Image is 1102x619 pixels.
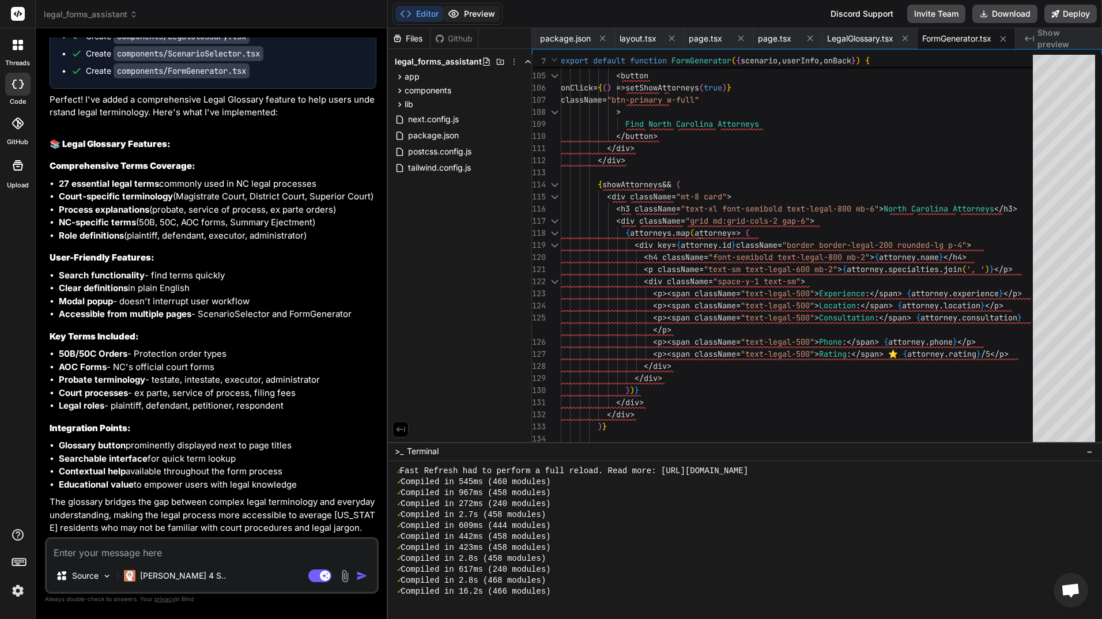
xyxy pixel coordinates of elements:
span: FormGenerator [671,55,731,66]
span: < [653,349,658,359]
span: > [999,300,1003,311]
span: "text-legal-500" [741,300,814,311]
span: :</span [856,300,888,311]
span: attorneys [630,228,671,238]
code: components/ScenarioSelector.tsx [114,46,263,61]
span: function [630,55,667,66]
span: attorney [879,252,916,262]
li: - ScenarioSelector and FormGenerator [59,308,376,321]
span: components [405,85,451,96]
strong: NC-specific terms [59,217,136,228]
li: (Magistrate Court, District Court, Superior Court) [59,190,376,203]
div: 122 [532,275,546,288]
span: p><span className [658,337,736,347]
span: p><span className [658,300,736,311]
label: Upload [7,180,29,190]
strong: User-Friendly Features: [50,252,154,263]
span: } [939,252,944,262]
button: − [1084,442,1095,461]
span: "space-y-1 text-sm" [713,276,801,286]
span: } [851,55,856,66]
span: "text-sm text-legal-600 mb-2" [704,264,837,274]
span: id [722,240,731,250]
span: onBack [824,55,851,66]
span: 7 [532,55,546,67]
span: > [837,264,842,274]
span: } [990,264,994,274]
span: > [814,312,819,323]
span: , [778,55,782,66]
span: Find [625,119,644,129]
span: > [897,288,902,299]
span: . [939,300,944,311]
button: Editor [395,6,443,22]
span: attorney [920,312,957,323]
strong: Key Terms Included: [50,331,139,342]
span: </ [957,337,967,347]
span: h3 [1003,203,1013,214]
div: Files [388,33,430,44]
span: ) [985,264,990,274]
span: postcss.config.js [407,145,473,158]
span: ) [607,82,612,93]
div: Click to collapse the range. [547,70,562,82]
code: components/FormGenerator.tsx [114,63,250,78]
div: 109 [532,118,546,130]
span: </ [653,324,662,335]
span: } [953,337,957,347]
span: } [1017,312,1022,323]
span: = [704,252,708,262]
li: in plain English [59,282,376,295]
span: > [1017,288,1022,299]
span: page.tsx [758,33,791,44]
span: "text-legal-500" [741,288,814,299]
span: = [736,288,741,299]
div: 112 [532,154,546,167]
span: "text-legal-500" [741,312,814,323]
span: LegalGlossary.tsx [827,33,893,44]
span: div className [612,191,671,202]
span: consultation [962,312,1017,323]
span: > [907,312,911,323]
span: < [635,240,639,250]
span: ( [745,228,750,238]
span: Experience [819,288,865,299]
span: = [676,203,681,214]
div: 114 [532,179,546,191]
label: GitHub [7,137,28,147]
span: :</span [865,288,897,299]
span: , [819,55,824,66]
span: </ [598,155,607,165]
span: "grid md:grid-cols-2 gap-6" [685,216,810,226]
span: = [778,240,782,250]
div: Open chat [1054,573,1088,607]
span: − [1086,446,1093,457]
div: Create [86,65,250,77]
span: package.json [407,129,460,142]
div: 125 [532,312,546,324]
span: > [810,216,814,226]
span: button [625,131,653,141]
span: = [593,82,598,93]
strong: Clear definitions [59,282,128,293]
span: div [607,155,621,165]
span: } [999,288,1003,299]
span: { [884,337,888,347]
span: Phone [819,337,842,347]
span: className [561,95,602,105]
span: ( [602,82,607,93]
strong: Modal popup [59,296,113,307]
span: = [671,240,676,250]
li: (plaintiff, defendant, executor, administrator) [59,229,376,243]
div: 120 [532,251,546,263]
span: < [644,264,648,274]
span: </ [944,252,953,262]
img: attachment [338,569,352,583]
button: Invite Team [907,5,965,23]
span: < [644,252,648,262]
div: 123 [532,288,546,300]
li: (50B, 50C, AOC forms, Summary Ejectment) [59,216,376,229]
span: attorney [907,349,944,359]
span: </ [1003,288,1013,299]
span: > [801,276,805,286]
